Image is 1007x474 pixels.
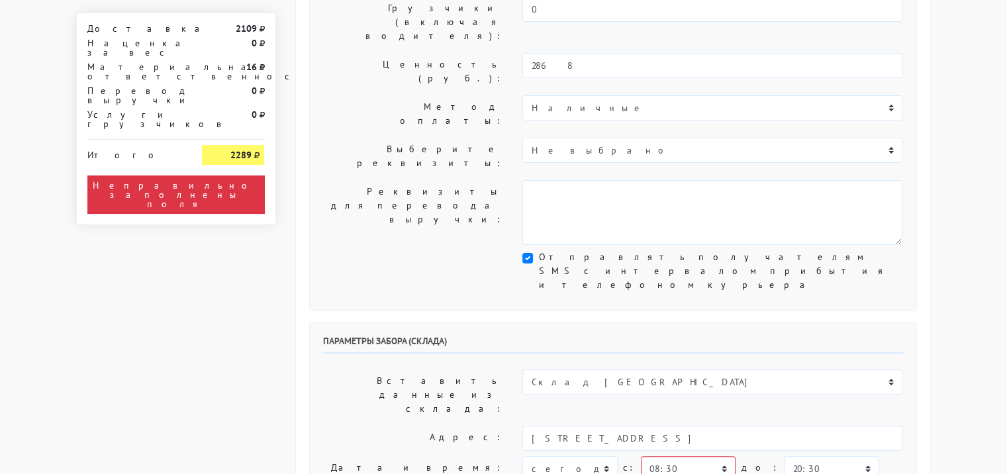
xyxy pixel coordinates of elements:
[235,23,256,34] strong: 2109
[230,149,251,161] strong: 2289
[251,85,256,97] strong: 0
[87,175,265,214] div: Неправильно заполнены поля
[313,53,513,90] label: Ценность (руб.):
[77,24,193,33] div: Доставка
[77,38,193,57] div: Наценка за вес
[251,37,256,49] strong: 0
[313,95,513,132] label: Метод оплаты:
[313,180,513,245] label: Реквизиты для перевода выручки:
[313,426,513,451] label: Адрес:
[538,250,902,292] label: Отправлять получателям SMS с интервалом прибытия и телефоном курьера
[77,110,193,128] div: Услуги грузчиков
[313,138,513,175] label: Выберите реквизиты:
[87,145,183,160] div: Итого
[77,62,193,81] div: Материальная ответственность
[77,86,193,105] div: Перевод выручки
[246,61,256,73] strong: 16
[313,369,513,420] label: Вставить данные из склада:
[323,336,903,354] h6: Параметры забора (склада)
[251,109,256,120] strong: 0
